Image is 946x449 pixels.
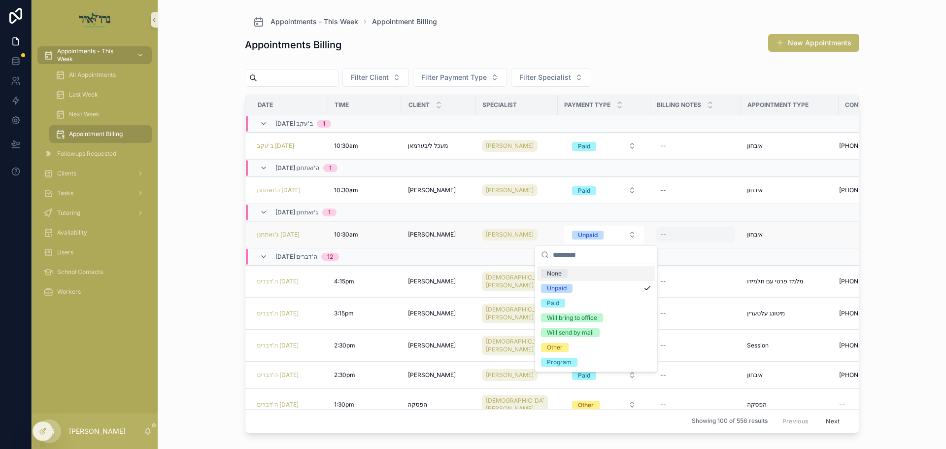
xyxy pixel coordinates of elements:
[482,101,517,109] span: Specialist
[408,401,427,409] span: הפסקה
[747,186,763,194] span: איבחון
[408,231,471,239] a: [PERSON_NAME]
[747,371,763,379] span: איבחון
[519,72,571,82] span: Filter Specialist
[656,274,735,289] a: --
[270,17,358,27] span: Appointments - This Week
[747,231,833,239] a: איבחון
[413,68,507,87] button: Select Button
[660,277,666,285] div: --
[334,142,396,150] a: 10:30am
[334,371,396,379] a: 2:30pm
[257,342,299,349] a: ה'דברים [DATE]
[57,268,103,276] span: School Contacts
[253,16,358,28] a: Appointments - This Week
[334,401,396,409] a: 1:30pm
[747,101,809,109] span: Appointment Type
[486,142,534,150] span: [PERSON_NAME]
[408,310,456,317] span: [PERSON_NAME]
[257,371,299,379] span: ה'דברים [DATE]
[839,186,892,194] span: [PHONE_NUMBER]
[747,142,833,150] a: איבחון
[482,395,548,414] a: [DEMOGRAPHIC_DATA] [PERSON_NAME]
[482,336,548,355] a: [DEMOGRAPHIC_DATA] [PERSON_NAME]
[578,371,590,380] div: Paid
[257,277,299,285] a: ה'דברים [DATE]
[747,231,763,239] span: איבחון
[257,231,300,239] a: ג'ואתחנן [DATE]
[660,342,666,349] div: --
[660,142,666,150] div: --
[564,226,644,243] button: Select Button
[372,17,437,27] span: Appointment Billing
[547,269,562,278] div: None
[482,302,552,325] a: [DEMOGRAPHIC_DATA] [PERSON_NAME]
[69,130,123,138] span: Appointment Billing
[57,229,87,237] span: Availability
[408,342,471,349] a: [PERSON_NAME]
[547,328,594,337] div: Will send by mail
[69,426,126,436] p: [PERSON_NAME]
[334,231,358,239] span: 10:30am
[839,401,845,409] span: --
[660,231,666,239] div: --
[657,101,701,109] span: Billing Notes
[257,231,322,239] a: ג'ואתחנן [DATE]
[482,227,552,242] a: [PERSON_NAME]
[57,170,76,177] span: Clients
[49,86,152,104] a: Last Week
[482,138,552,154] a: [PERSON_NAME]
[660,371,666,379] div: --
[32,39,158,313] div: scrollable content
[656,367,735,383] a: --
[334,310,354,317] span: 3:15pm
[656,397,735,413] a: --
[486,306,544,321] span: [DEMOGRAPHIC_DATA] [PERSON_NAME]
[37,184,152,202] a: Tasks
[408,371,456,379] span: [PERSON_NAME]
[747,371,833,379] a: איבחון
[564,181,644,200] a: Select Button
[49,125,152,143] a: Appointment Billing
[482,367,552,383] a: [PERSON_NAME]
[839,310,918,317] a: [PHONE_NUMBER]
[747,277,833,285] a: מלמד פרטי עם תלמידו
[342,68,409,87] button: Select Button
[334,401,354,409] span: 1:30pm
[408,231,456,239] span: [PERSON_NAME]
[845,101,879,109] span: Contact #
[334,186,396,194] a: 10:30am
[656,138,735,154] a: --
[656,227,735,242] a: --
[334,142,358,150] span: 10:30am
[257,142,295,150] span: ב'עקב [DATE]
[408,101,430,109] span: Client
[334,310,396,317] a: 3:15pm
[257,310,299,317] a: ה'דברים [DATE]
[564,137,644,155] button: Select Button
[408,342,456,349] span: [PERSON_NAME]
[839,142,918,150] a: [PHONE_NUMBER]
[408,186,471,194] a: [PERSON_NAME]
[482,369,538,381] a: [PERSON_NAME]
[486,231,534,239] span: [PERSON_NAME]
[547,299,559,308] div: Paid
[564,366,644,384] button: Select Button
[334,277,396,285] a: 4:15pm
[547,343,563,352] div: Other
[819,414,846,429] button: Next
[334,371,355,379] span: 2:30pm
[482,272,548,291] a: [DEMOGRAPHIC_DATA] [PERSON_NAME]
[564,366,644,384] a: Select Button
[839,277,918,285] a: [PHONE_NUMBER]
[839,142,892,150] span: [PHONE_NUMBER]
[564,225,644,244] a: Select Button
[351,72,389,82] span: Filter Client
[49,66,152,84] a: All Appointments
[323,120,325,128] div: 1
[547,358,572,367] div: Program
[564,181,644,199] button: Select Button
[578,142,590,151] div: Paid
